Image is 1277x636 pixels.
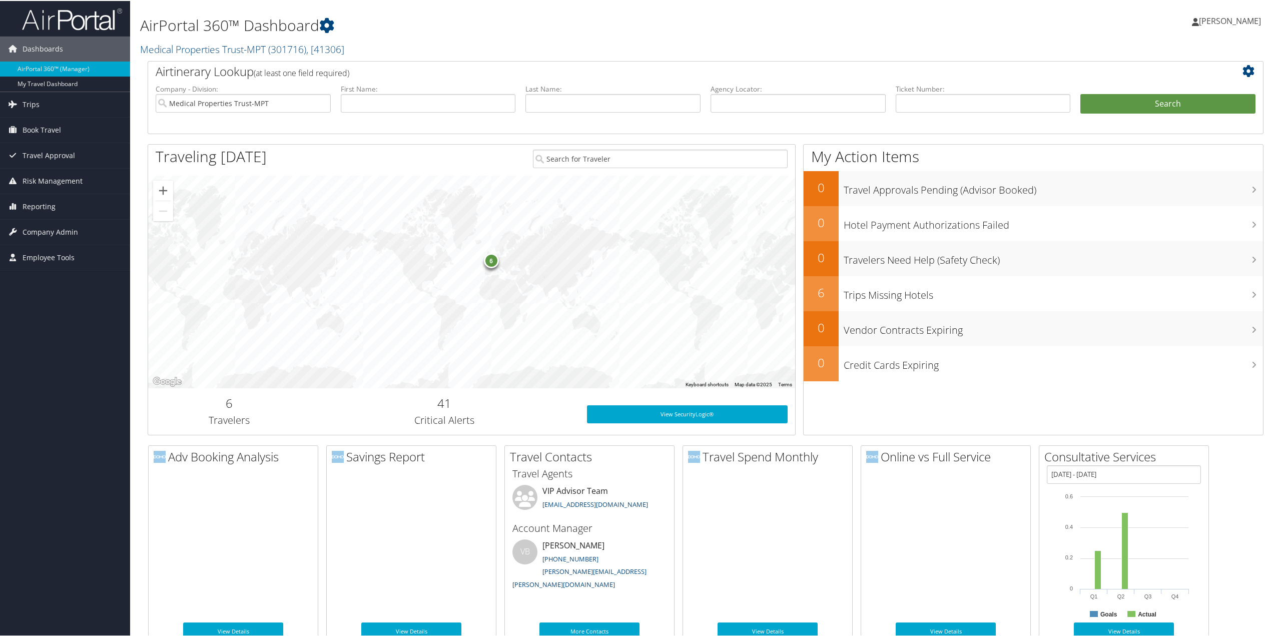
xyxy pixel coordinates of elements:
[1100,610,1117,617] text: Goals
[804,345,1263,380] a: 0Credit Cards Expiring
[23,168,83,193] span: Risk Management
[23,244,75,269] span: Employee Tools
[23,142,75,167] span: Travel Approval
[1192,5,1271,35] a: [PERSON_NAME]
[844,212,1263,231] h3: Hotel Payment Authorizations Failed
[1070,584,1073,590] tspan: 0
[23,117,61,142] span: Book Travel
[804,318,839,335] h2: 0
[23,36,63,61] span: Dashboards
[844,177,1263,196] h3: Travel Approvals Pending (Advisor Booked)
[804,205,1263,240] a: 0Hotel Payment Authorizations Failed
[317,412,572,426] h3: Critical Alerts
[688,447,852,464] h2: Travel Spend Monthly
[686,380,729,387] button: Keyboard shortcuts
[156,412,302,426] h3: Travelers
[23,219,78,244] span: Company Admin
[510,447,674,464] h2: Travel Contacts
[844,282,1263,301] h3: Trips Missing Hotels
[512,466,667,480] h3: Travel Agents
[341,83,516,93] label: First Name:
[1138,610,1156,617] text: Actual
[844,352,1263,371] h3: Credit Cards Expiring
[512,520,667,534] h3: Account Manager
[1080,93,1255,113] button: Search
[804,178,839,195] h2: 0
[542,553,598,562] a: [PHONE_NUMBER]
[1065,523,1073,529] tspan: 0.4
[317,394,572,411] h2: 41
[735,381,772,386] span: Map data ©2025
[804,213,839,230] h2: 0
[688,450,700,462] img: domo-logo.png
[140,14,894,35] h1: AirPortal 360™ Dashboard
[1144,592,1152,598] text: Q3
[1065,492,1073,498] tspan: 0.6
[151,374,184,387] img: Google
[153,200,173,220] button: Zoom out
[23,91,40,116] span: Trips
[1171,592,1179,598] text: Q4
[507,538,672,592] li: [PERSON_NAME]
[896,83,1071,93] label: Ticket Number:
[156,394,302,411] h2: 6
[512,566,647,588] a: [PERSON_NAME][EMAIL_ADDRESS][PERSON_NAME][DOMAIN_NAME]
[587,404,788,422] a: View SecurityLogic®
[154,447,318,464] h2: Adv Booking Analysis
[804,275,1263,310] a: 6Trips Missing Hotels
[804,353,839,370] h2: 0
[525,83,701,93] label: Last Name:
[140,42,344,55] a: Medical Properties Trust-MPT
[1090,592,1098,598] text: Q1
[804,248,839,265] h2: 0
[866,450,878,462] img: domo-logo.png
[332,450,344,462] img: domo-logo.png
[866,447,1030,464] h2: Online vs Full Service
[153,180,173,200] button: Zoom in
[156,145,267,166] h1: Traveling [DATE]
[804,310,1263,345] a: 0Vendor Contracts Expiring
[1044,447,1208,464] h2: Consultative Services
[254,67,349,78] span: (at least one field required)
[804,283,839,300] h2: 6
[332,447,496,464] h2: Savings Report
[804,145,1263,166] h1: My Action Items
[268,42,306,55] span: ( 301716 )
[778,381,792,386] a: Terms (opens in new tab)
[156,83,331,93] label: Company - Division:
[844,247,1263,266] h3: Travelers Need Help (Safety Check)
[1117,592,1125,598] text: Q2
[22,7,122,30] img: airportal-logo.png
[484,252,499,267] div: 6
[533,149,788,167] input: Search for Traveler
[542,499,648,508] a: [EMAIL_ADDRESS][DOMAIN_NAME]
[154,450,166,462] img: domo-logo.png
[156,62,1162,79] h2: Airtinerary Lookup
[512,538,537,563] div: VB
[507,484,672,516] li: VIP Advisor Team
[1065,553,1073,559] tspan: 0.2
[711,83,886,93] label: Agency Locator:
[804,170,1263,205] a: 0Travel Approvals Pending (Advisor Booked)
[306,42,344,55] span: , [ 41306 ]
[844,317,1263,336] h3: Vendor Contracts Expiring
[1199,15,1261,26] span: [PERSON_NAME]
[23,193,56,218] span: Reporting
[804,240,1263,275] a: 0Travelers Need Help (Safety Check)
[151,374,184,387] a: Open this area in Google Maps (opens a new window)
